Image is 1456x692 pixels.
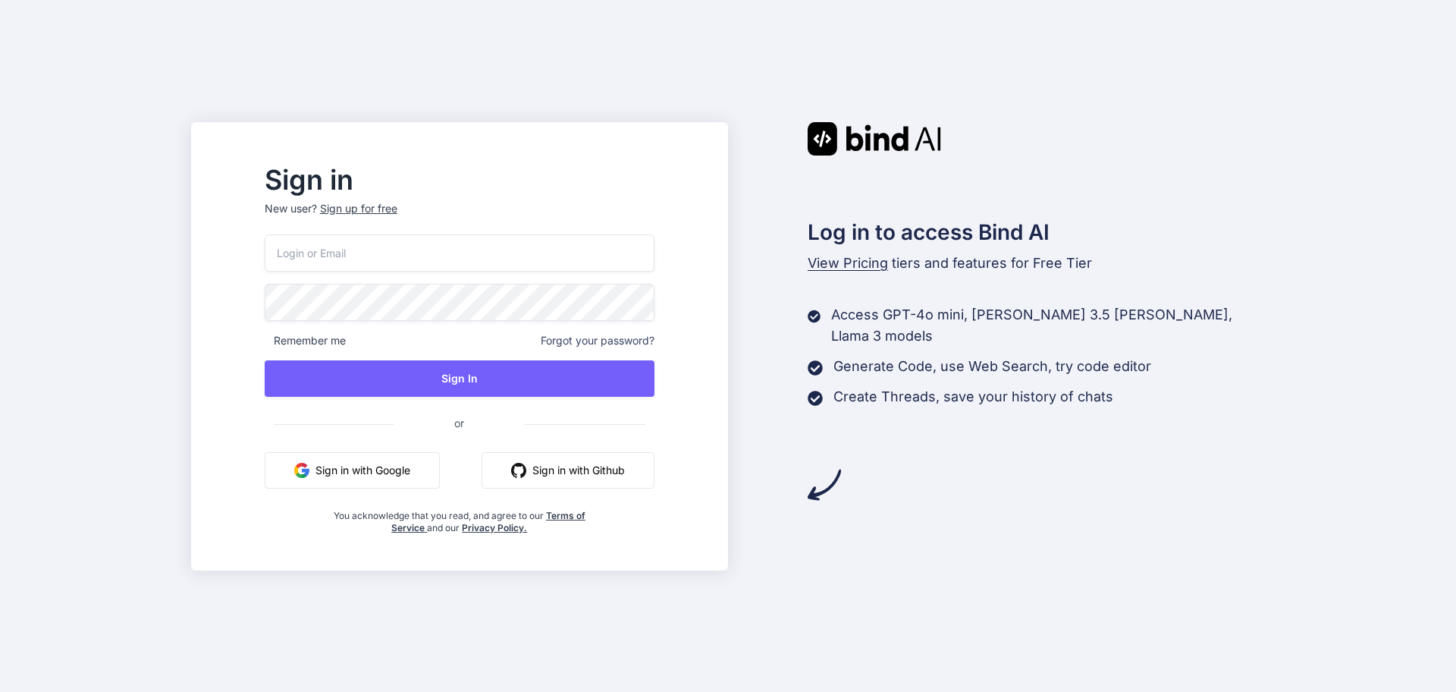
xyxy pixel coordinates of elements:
p: New user? [265,201,654,234]
p: tiers and features for Free Tier [808,253,1266,274]
a: Privacy Policy. [462,522,527,533]
div: Sign up for free [320,201,397,216]
h2: Sign in [265,168,654,192]
input: Login or Email [265,234,654,272]
p: Generate Code, use Web Search, try code editor [833,356,1151,377]
span: or [394,404,525,442]
span: Remember me [265,333,346,348]
p: Access GPT-4o mini, [PERSON_NAME] 3.5 [PERSON_NAME], Llama 3 models [831,304,1265,347]
img: google [294,463,309,478]
h2: Log in to access Bind AI [808,216,1266,248]
p: Create Threads, save your history of chats [833,386,1113,407]
button: Sign In [265,360,654,397]
img: arrow [808,468,841,502]
span: Forgot your password? [541,333,654,348]
a: Terms of Service [391,510,585,533]
span: View Pricing [808,255,888,271]
div: You acknowledge that you read, and agree to our and our [329,501,589,534]
img: Bind AI logo [808,122,941,156]
button: Sign in with Github [482,452,654,489]
button: Sign in with Google [265,452,440,489]
img: github [511,463,526,478]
